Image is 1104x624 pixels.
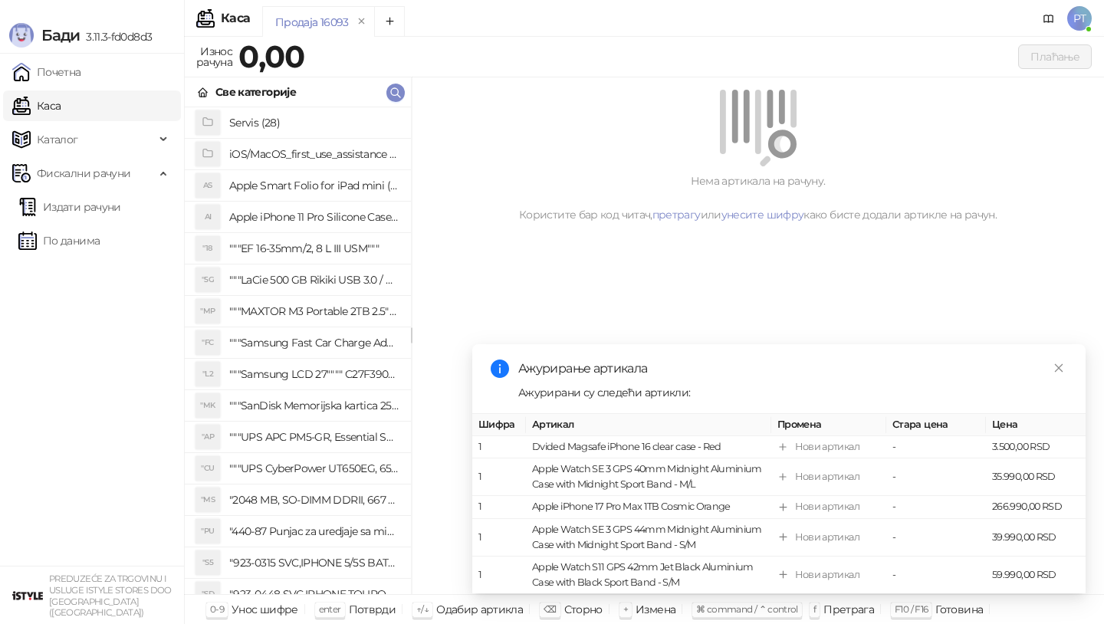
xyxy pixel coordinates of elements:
[49,573,172,618] small: PREDUZEĆE ZA TRGOVINU I USLUGE ISTYLE STORES DOO [GEOGRAPHIC_DATA] ([GEOGRAPHIC_DATA])
[986,458,1086,496] td: 35.990,00 RSD
[1050,360,1067,376] a: Close
[80,30,152,44] span: 3.11.3-fd0d8d3
[886,436,986,458] td: -
[795,469,859,484] div: Нови артикал
[436,599,523,619] div: Одабир артикла
[352,15,372,28] button: remove
[544,603,556,615] span: ⌫
[319,603,341,615] span: enter
[696,603,798,615] span: ⌘ command / ⌃ control
[374,6,405,37] button: Add tab
[229,330,399,355] h4: """Samsung Fast Car Charge Adapter, brzi auto punja_, boja crna"""
[12,90,61,121] a: Каса
[886,557,986,594] td: -
[195,362,220,386] div: "L2
[472,458,526,496] td: 1
[526,436,771,458] td: Dvided Magsafe iPhone 16 clear case - Red
[886,458,986,496] td: -
[771,414,886,436] th: Промена
[623,603,628,615] span: +
[986,496,1086,518] td: 266.990,00 RSD
[229,110,399,135] h4: Servis (28)
[229,268,399,292] h4: """LaCie 500 GB Rikiki USB 3.0 / Ultra Compact & Resistant aluminum / USB 3.0 / 2.5"""""""
[472,436,526,458] td: 1
[221,12,250,25] div: Каса
[41,26,80,44] span: Бади
[9,23,34,48] img: Logo
[37,158,130,189] span: Фискални рачуни
[886,414,986,436] th: Стара цена
[1053,363,1064,373] span: close
[12,580,43,611] img: 64x64-companyLogo-77b92cf4-9946-4f36-9751-bf7bb5fd2c7d.png
[986,519,1086,557] td: 39.990,00 RSD
[823,599,874,619] div: Претрага
[195,268,220,292] div: "5G
[795,530,859,545] div: Нови артикал
[232,599,298,619] div: Унос шифре
[238,38,304,75] strong: 0,00
[195,488,220,512] div: "MS
[652,208,701,222] a: претрагу
[526,458,771,496] td: Apple Watch SE 3 GPS 40mm Midnight Aluminium Case with Midnight Sport Band - M/L
[1037,6,1061,31] a: Документација
[275,14,349,31] div: Продаја 16093
[229,393,399,418] h4: """SanDisk Memorijska kartica 256GB microSDXC sa SD adapterom SDSQXA1-256G-GN6MA - Extreme PLUS, ...
[430,172,1086,223] div: Нема артикала на рачуну. Користите бар код читач, или како бисте додали артикле на рачун.
[210,603,224,615] span: 0-9
[229,362,399,386] h4: """Samsung LCD 27"""" C27F390FHUXEN"""
[935,599,983,619] div: Готовина
[229,582,399,606] h4: "923-0448 SVC,IPHONE,TOURQUE DRIVER KIT .65KGF- CM Šrafciger "
[526,414,771,436] th: Артикал
[193,41,235,72] div: Износ рачуна
[195,205,220,229] div: AI
[229,456,399,481] h4: """UPS CyberPower UT650EG, 650VA/360W , line-int., s_uko, desktop"""
[229,519,399,544] h4: "440-87 Punjac za uredjaje sa micro USB portom 4/1, Stand."
[229,299,399,323] h4: """MAXTOR M3 Portable 2TB 2.5"""" crni eksterni hard disk HX-M201TCB/GM"""
[886,496,986,518] td: -
[195,456,220,481] div: "CU
[195,299,220,323] div: "MP
[813,603,816,615] span: f
[795,567,859,583] div: Нови артикал
[986,557,1086,594] td: 59.990,00 RSD
[472,519,526,557] td: 1
[472,557,526,594] td: 1
[12,57,81,87] a: Почетна
[195,236,220,261] div: "18
[795,439,859,455] div: Нови артикал
[229,142,399,166] h4: iOS/MacOS_first_use_assistance (4)
[349,599,396,619] div: Потврди
[195,425,220,449] div: "AP
[526,519,771,557] td: Apple Watch SE 3 GPS 44mm Midnight Aluminium Case with Midnight Sport Band - S/M
[195,173,220,198] div: AS
[229,236,399,261] h4: """EF 16-35mm/2, 8 L III USM"""
[18,225,100,256] a: По данима
[416,603,429,615] span: ↑/↓
[886,519,986,557] td: -
[229,425,399,449] h4: """UPS APC PM5-GR, Essential Surge Arrest,5 utic_nica"""
[564,599,603,619] div: Сторно
[229,205,399,229] h4: Apple iPhone 11 Pro Silicone Case - Black
[526,496,771,518] td: Apple iPhone 17 Pro Max 1TB Cosmic Orange
[37,124,78,155] span: Каталог
[986,436,1086,458] td: 3.500,00 RSD
[195,519,220,544] div: "PU
[472,414,526,436] th: Шифра
[518,360,1067,378] div: Ажурирање артикала
[986,414,1086,436] th: Цена
[721,208,804,222] a: унесите шифру
[636,599,675,619] div: Измена
[795,499,859,514] div: Нови артикал
[229,173,399,198] h4: Apple Smart Folio for iPad mini (A17 Pro) - Sage
[229,488,399,512] h4: "2048 MB, SO-DIMM DDRII, 667 MHz, Napajanje 1,8 0,1 V, Latencija CL5"
[229,550,399,575] h4: "923-0315 SVC,IPHONE 5/5S BATTERY REMOVAL TRAY Držač za iPhone sa kojim se otvara display
[195,550,220,575] div: "S5
[195,330,220,355] div: "FC
[472,496,526,518] td: 1
[1018,44,1092,69] button: Плаћање
[195,393,220,418] div: "MK
[491,360,509,378] span: info-circle
[1067,6,1092,31] span: PT
[215,84,296,100] div: Све категорије
[18,192,121,222] a: Издати рачуни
